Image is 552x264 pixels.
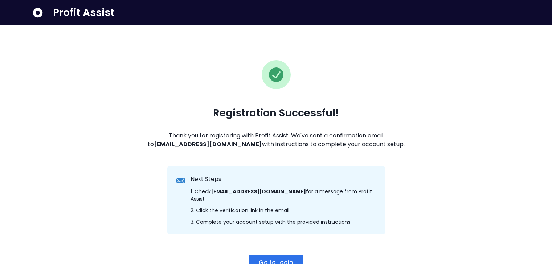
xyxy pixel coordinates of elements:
[191,188,376,202] span: 1. Check for a message from Profit Assist
[213,107,339,120] span: Registration Successful!
[191,218,351,226] span: 3. Complete your account setup with the provided instructions
[53,6,114,19] span: Profit Assist
[154,140,262,148] strong: [EMAIL_ADDRESS][DOMAIN_NAME]
[211,188,306,195] strong: [EMAIL_ADDRESS][DOMAIN_NAME]
[191,175,221,183] span: Next Steps
[191,207,289,214] span: 2. Click the verification link in the email
[143,131,410,149] span: Thank you for registering with Profit Assist. We've sent a confirmation email to with instruction...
